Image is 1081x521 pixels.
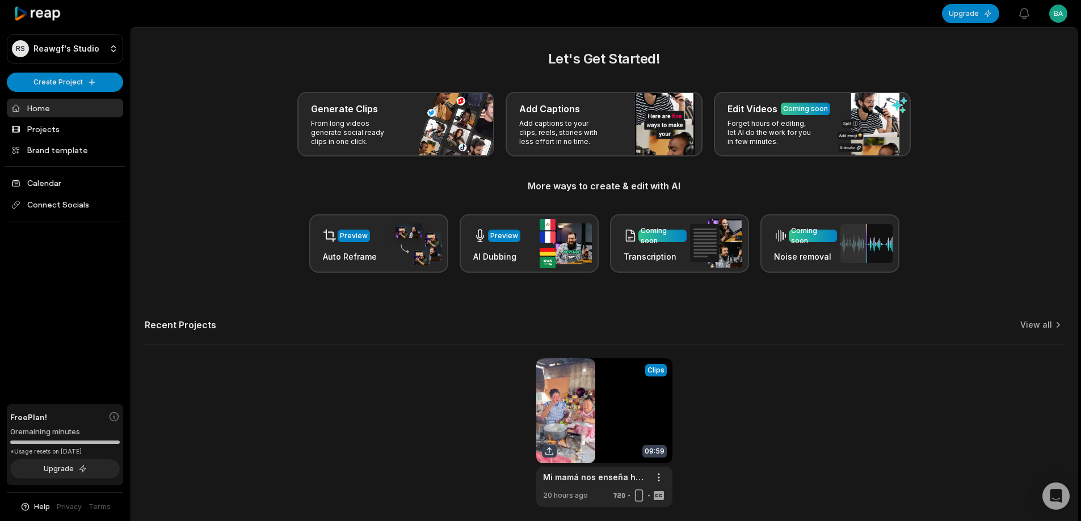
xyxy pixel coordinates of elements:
h3: More ways to create & edit with AI [145,179,1063,193]
img: auto_reframe.png [389,222,441,266]
div: Preview [340,231,368,241]
p: From long videos generate social ready clips in one click. [311,119,399,146]
div: Coming soon [783,104,828,114]
h3: Generate Clips [311,102,378,116]
h3: Transcription [624,251,687,262]
h3: Noise removal [774,251,837,262]
h3: AI Dubbing [473,251,520,262]
a: Projects [7,120,123,138]
img: transcription.png [690,219,742,268]
p: Forget hours of editing, let AI do the work for you in few minutes. [727,119,815,146]
h3: Auto Reframe [323,251,377,262]
a: Terms [89,502,111,512]
h3: Add Captions [519,102,580,116]
div: Open Intercom Messenger [1042,482,1070,510]
h2: Let's Get Started! [145,49,1063,69]
a: View all [1020,319,1052,331]
div: Coming soon [791,226,835,246]
img: noise_removal.png [840,224,893,263]
span: Free Plan! [10,411,47,423]
div: Coming soon [641,226,684,246]
span: Help [34,502,50,512]
button: Upgrade [942,4,999,23]
div: 0 remaining minutes [10,426,120,438]
h2: Recent Projects [145,319,216,331]
img: ai_dubbing.png [540,219,592,268]
span: Connect Socials [7,194,123,215]
h3: Edit Videos [727,102,777,116]
div: *Usage resets on [DATE] [10,447,120,456]
p: Reawgf's Studio [33,44,99,54]
a: Privacy [57,502,82,512]
a: Home [7,99,123,117]
div: Preview [490,231,518,241]
p: Add captions to your clips, reels, stories with less effort in no time. [519,119,607,146]
a: Mi mamá nos enseña hacer mole de acuyo con carne de cuchi [543,471,647,483]
button: Help [20,502,50,512]
a: Calendar [7,173,123,192]
div: RS [12,40,29,57]
button: Upgrade [10,459,120,478]
a: Brand template [7,141,123,159]
button: Create Project [7,73,123,92]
